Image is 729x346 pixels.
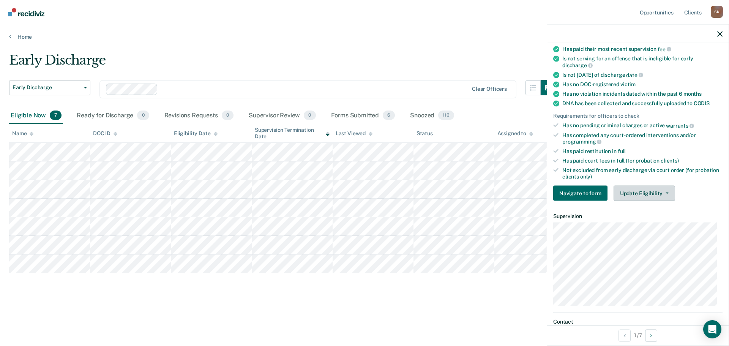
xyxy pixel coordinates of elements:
div: Clear officers [472,86,507,92]
a: Navigate to form link [553,186,611,201]
div: Supervision Termination Date [255,127,330,140]
span: Early Discharge [13,84,81,91]
button: Update Eligibility [614,186,675,201]
div: Last Viewed [336,130,372,137]
span: 6 [383,111,395,120]
span: only) [580,173,592,179]
div: Ready for Discharge [75,107,150,124]
div: Eligibility Date [174,130,218,137]
a: Home [9,33,720,40]
div: Supervisor Review [247,107,317,124]
div: Has paid their most recent supervision [562,46,723,52]
button: Navigate to form [553,186,607,201]
span: CODIS [694,100,710,106]
div: DOC ID [93,130,117,137]
div: Status [417,130,433,137]
span: victim [620,81,636,87]
div: Is not [DATE] of discharge [562,71,723,78]
span: date [626,72,643,78]
button: Next Opportunity [645,329,657,341]
div: Open Intercom Messenger [703,320,721,338]
img: Recidiviz [8,8,44,16]
span: months [683,91,702,97]
span: 0 [304,111,316,120]
button: Previous Opportunity [619,329,631,341]
span: warrants [666,122,694,128]
div: Has no pending criminal charges or active [562,122,723,129]
div: Is not serving for an offense that is ineligible for early [562,55,723,68]
span: 0 [222,111,234,120]
div: Has paid court fees in full (for probation [562,157,723,164]
dt: Contact [553,318,723,325]
div: Snoozed [409,107,456,124]
div: Name [12,130,33,137]
div: Has no DOC-registered [562,81,723,88]
div: Early Discharge [9,52,556,74]
span: fee [658,46,671,52]
button: Profile dropdown button [711,6,723,18]
div: Has no violation incidents dated within the past 6 [562,91,723,97]
span: full [618,148,626,154]
div: 1 / 7 [547,325,729,345]
span: programming [562,139,601,145]
dt: Supervision [553,213,723,220]
div: Has paid restitution in [562,148,723,155]
div: DNA has been collected and successfully uploaded to [562,100,723,107]
span: clients) [661,157,679,163]
div: Forms Submitted [330,107,397,124]
span: 0 [137,111,149,120]
div: Not excluded from early discharge via court order (for probation clients [562,167,723,180]
div: Eligible Now [9,107,63,124]
div: Has completed any court-ordered interventions and/or [562,132,723,145]
div: Assigned to [497,130,533,137]
div: Revisions Requests [163,107,235,124]
div: Requirements for officers to check [553,113,723,119]
span: 7 [50,111,62,120]
div: S K [711,6,723,18]
span: discharge [562,62,593,68]
span: 116 [438,111,454,120]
